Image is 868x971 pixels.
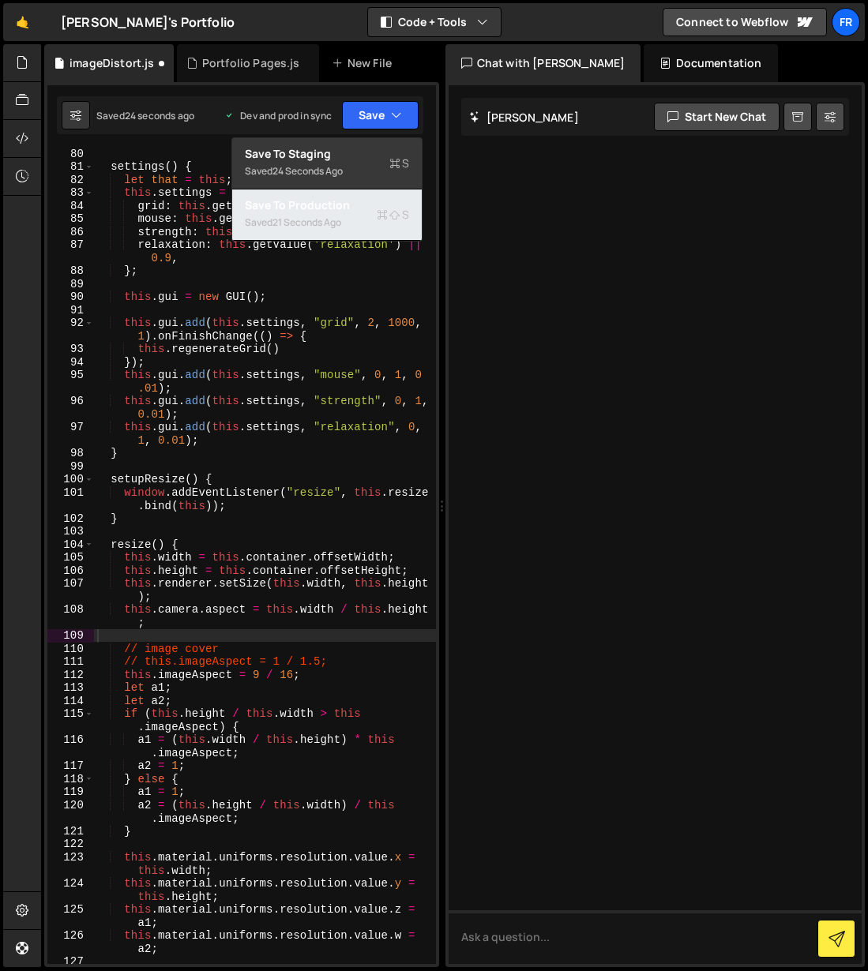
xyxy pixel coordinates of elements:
[47,200,94,213] div: 84
[47,785,94,799] div: 119
[47,174,94,187] div: 82
[232,189,422,241] button: Save to ProductionS Saved21 seconds ago
[47,473,94,486] div: 100
[332,55,398,71] div: New File
[47,603,94,629] div: 108
[469,110,579,125] h2: [PERSON_NAME]
[232,138,422,189] button: Save to StagingS Saved24 seconds ago
[245,197,409,213] div: Save to Production
[47,160,94,174] div: 81
[47,512,94,526] div: 102
[47,447,94,460] div: 98
[377,207,409,223] span: S
[96,109,194,122] div: Saved
[47,669,94,682] div: 112
[47,707,94,733] div: 115
[245,213,409,232] div: Saved
[47,759,94,773] div: 117
[389,156,409,171] span: S
[368,8,501,36] button: Code + Tools
[47,564,94,578] div: 106
[47,733,94,759] div: 116
[47,877,94,903] div: 124
[224,109,332,122] div: Dev and prod in sync
[47,643,94,656] div: 110
[47,773,94,786] div: 118
[231,137,423,242] div: Code + Tools
[47,655,94,669] div: 111
[47,343,94,356] div: 93
[61,13,235,32] div: [PERSON_NAME]'s Portfolio
[47,681,94,695] div: 113
[832,8,860,36] a: Fr
[70,55,154,71] div: imageDistort.js
[47,369,94,395] div: 95
[47,460,94,474] div: 99
[47,395,94,421] div: 96
[47,186,94,200] div: 83
[47,278,94,291] div: 89
[272,164,343,178] div: 24 seconds ago
[202,55,300,71] div: Portfolio Pages.js
[47,577,94,603] div: 107
[47,695,94,708] div: 114
[663,8,827,36] a: Connect to Webflow
[342,101,419,129] button: Save
[47,538,94,552] div: 104
[654,103,780,131] button: Start new chat
[47,356,94,369] div: 94
[445,44,641,82] div: Chat with [PERSON_NAME]
[47,304,94,317] div: 91
[47,525,94,538] div: 103
[47,226,94,239] div: 86
[47,212,94,226] div: 85
[644,44,777,82] div: Documentation
[47,291,94,304] div: 90
[3,3,42,41] a: 🤙
[47,264,94,278] div: 88
[47,486,94,512] div: 101
[125,109,194,122] div: 24 seconds ago
[47,799,94,825] div: 120
[47,421,94,447] div: 97
[47,148,94,161] div: 80
[245,146,409,162] div: Save to Staging
[47,955,94,969] div: 127
[47,838,94,851] div: 122
[245,162,409,181] div: Saved
[272,216,341,229] div: 21 seconds ago
[47,903,94,929] div: 125
[47,551,94,564] div: 105
[47,317,94,343] div: 92
[47,851,94,877] div: 123
[47,929,94,955] div: 126
[47,629,94,643] div: 109
[47,238,94,264] div: 87
[47,825,94,838] div: 121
